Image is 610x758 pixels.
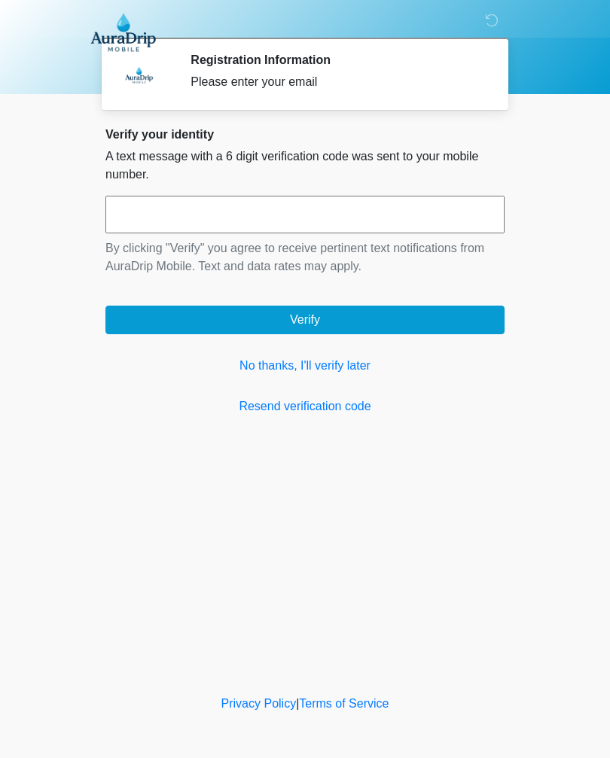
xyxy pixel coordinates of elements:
p: A text message with a 6 digit verification code was sent to your mobile number. [105,148,505,184]
div: Please enter your email [191,73,482,91]
a: No thanks, I'll verify later [105,357,505,375]
p: By clicking "Verify" you agree to receive pertinent text notifications from AuraDrip Mobile. Text... [105,239,505,275]
img: AuraDrip Mobile Logo [90,11,156,52]
a: Privacy Policy [221,697,297,710]
h2: Verify your identity [105,127,505,142]
a: Resend verification code [105,397,505,416]
a: Terms of Service [299,697,389,710]
button: Verify [105,306,505,334]
a: | [296,697,299,710]
img: Agent Avatar [117,53,162,98]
